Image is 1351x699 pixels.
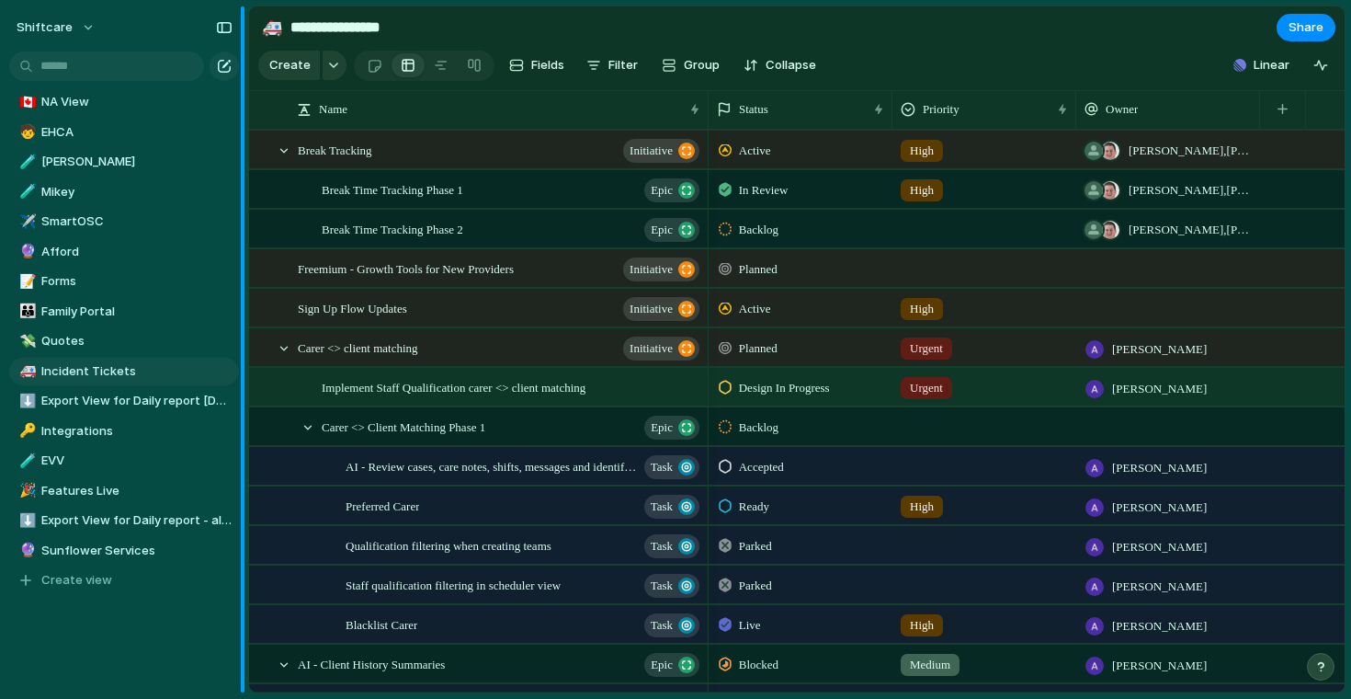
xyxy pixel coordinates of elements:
[644,613,699,637] button: Task
[262,15,282,40] div: 🚑
[653,51,729,80] button: Group
[17,63,35,82] button: 🎲
[41,511,233,530] span: Export View for Daily report - all other days
[19,121,32,143] div: 🧒
[9,537,239,565] div: 🔮Sunflower Services
[19,480,32,501] div: 🎉
[9,208,239,235] a: ✈️SmartOSC
[644,534,699,558] button: Task
[9,418,239,445] a: 🔑Integrations
[298,139,372,160] span: Break Tracking
[651,652,673,678] span: Epic
[17,243,35,261] button: 🔮
[41,93,233,111] span: NA View
[739,181,789,200] span: In Review
[322,218,463,239] span: Break Time Tracking Phase 2
[739,339,778,358] span: Planned
[346,613,417,635] span: Blacklist Carer
[9,88,239,116] div: 🇨🇦NA View
[651,178,673,203] span: Epic
[651,415,673,441] span: Epic
[630,257,673,282] span: initiative
[322,178,463,200] span: Break Time Tracking Phase 1
[322,376,585,397] span: Implement Staff Qualification carer <> client matching
[630,138,673,164] span: initiative
[644,178,699,202] button: Epic
[17,153,35,171] button: 🧪
[739,379,830,397] span: Design In Progress
[298,258,514,279] span: Freemium - Growth Tools for New Providers
[9,387,239,415] a: ⬇️Export View for Daily report [DATE]
[9,298,239,326] a: 👪Family Portal
[1112,538,1207,556] span: [PERSON_NAME]
[19,361,32,382] div: 🚑
[739,142,771,160] span: Active
[644,416,699,440] button: Epic
[623,258,699,281] button: initiative
[17,482,35,500] button: 🎉
[644,218,699,242] button: Epic
[739,537,772,556] span: Parked
[739,656,778,674] span: Blocked
[1129,221,1252,239] span: [PERSON_NAME] , [PERSON_NAME]
[623,337,699,361] button: initiative
[644,574,699,598] button: Task
[1129,142,1252,160] span: [PERSON_NAME] , [PERSON_NAME]
[739,300,771,318] span: Active
[9,327,239,355] div: 💸Quotes
[644,653,699,677] button: Epic
[346,574,561,595] span: Staff qualification filtering in scheduler view
[17,422,35,441] button: 🔑
[41,482,233,500] span: Features Live
[923,100,959,119] span: Priority
[9,507,239,534] a: ⬇️Export View for Daily report - all other days
[41,212,233,231] span: SmartOSC
[17,18,73,37] span: shiftcare
[19,92,32,113] div: 🇨🇦
[322,416,485,437] span: Carer <> Client Matching Phase 1
[1112,617,1207,636] span: [PERSON_NAME]
[19,241,32,262] div: 🔮
[17,542,35,560] button: 🔮
[651,454,673,480] span: Task
[9,238,239,266] a: 🔮Afford
[1254,56,1289,74] span: Linear
[531,56,564,74] span: Fields
[608,56,638,74] span: Filter
[651,217,673,243] span: Epic
[41,183,233,201] span: Mikey
[17,362,35,381] button: 🚑
[766,56,816,74] span: Collapse
[319,100,347,119] span: Name
[41,123,233,142] span: EHCA
[41,362,233,381] span: Incident Tickets
[19,331,32,352] div: 💸
[19,420,32,441] div: 🔑
[910,616,934,635] span: High
[1112,578,1207,596] span: [PERSON_NAME]
[1112,498,1207,517] span: [PERSON_NAME]
[19,391,32,412] div: ⬇️
[651,613,673,638] span: Task
[739,458,784,476] span: Accepted
[17,392,35,410] button: ⬇️
[17,93,35,111] button: 🇨🇦
[346,495,419,516] span: Preferred Carer
[630,296,673,322] span: initiative
[9,447,239,475] a: 🧪EVV
[41,571,112,590] span: Create view
[739,577,772,595] span: Parked
[9,477,239,505] div: 🎉Features Live
[17,212,35,231] button: ✈️
[269,56,311,74] span: Create
[579,51,645,80] button: Filter
[346,455,639,476] span: AI - Review cases, care notes, shifts, messages and identify highlights risks against care plan g...
[651,533,673,559] span: Task
[1289,18,1323,37] span: Share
